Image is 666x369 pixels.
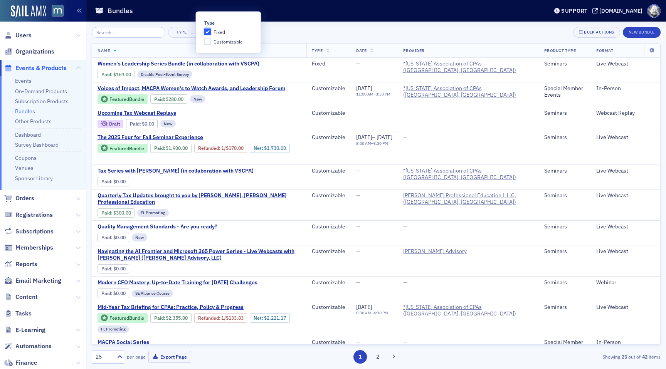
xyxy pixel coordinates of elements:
div: Refunded: 11 - $190000 [194,144,247,153]
span: — [356,279,360,286]
div: Bulk Actions [584,30,614,34]
div: Special Member Events [544,85,585,99]
span: — [356,109,360,116]
span: — [356,60,360,67]
a: Orders [4,194,34,203]
a: Paid [154,315,164,321]
span: $2,355.00 [166,315,188,321]
span: Product Type [544,48,576,53]
input: Customizable [204,38,211,45]
span: $0.00 [113,266,126,272]
a: Survey Dashboard [15,141,59,148]
a: Refunded [198,145,219,151]
div: Paid: 0 - $0 [126,119,158,128]
img: SailAMX [11,5,46,18]
time: 11:00 AM [356,91,373,97]
div: Customizable [312,192,345,199]
a: Reports [4,260,37,268]
a: Venues [15,164,34,171]
div: Customizable [312,134,345,141]
div: Featured Bundle [98,94,148,104]
span: [DATE] [356,85,372,92]
span: Orders [15,194,34,203]
span: — [356,339,360,346]
a: Upcoming Tax Webcast Replays [98,110,254,117]
img: SailAMX [52,5,64,17]
a: Voices of Impact, MACPA Women's to Watch Awards, and Leadership Forum [98,85,285,92]
span: [DATE] [356,304,372,310]
a: Registrations [4,211,53,219]
div: Live Webcast [596,60,655,67]
a: Paid [101,179,111,184]
a: Memberships [4,243,53,252]
div: Paid: 0 - $0 [98,233,129,242]
span: Email Marketing [15,277,61,285]
a: View Homepage [46,5,64,18]
span: Customizable [214,39,243,45]
span: *Maryland Association of CPAs (Timonium, MD) [403,168,533,181]
div: Paid: 2 - $30000 [98,208,135,218]
div: Paid: 0 - $0 [98,177,129,186]
span: Type [312,48,323,53]
div: Type [204,20,215,26]
div: Seminars [544,60,585,67]
span: Reports [15,260,37,268]
h1: Bundles [108,6,133,15]
span: Registrations [15,211,53,219]
button: Bulk Actions [573,27,620,38]
span: Peters Professional Education L.L.C. (Mechanicsville, VA) [403,192,533,206]
span: $1,730.00 [264,145,286,151]
span: Organizations [15,47,54,56]
a: New Bundle [623,28,661,35]
span: : [198,315,221,321]
div: Paid: 0 - $0 [98,288,129,298]
div: Live Webcast [596,192,655,199]
span: *Maryland Association of CPAs (Timonium, MD) [403,60,533,74]
time: 8:00 AM [356,141,371,146]
button: 2 [371,350,384,364]
span: — [403,134,407,141]
label: Fixed [204,29,243,35]
strong: 42 [641,353,649,360]
a: The 2025 Four for Fall Seminar Experience [98,134,301,141]
div: Seminars [544,248,585,255]
span: $300.00 [113,210,131,216]
div: In-Person [596,85,655,92]
a: Paid [130,121,140,127]
a: Automations [4,342,52,351]
div: New [190,95,205,103]
span: Fixed [214,29,225,35]
div: Special Member Events [544,339,585,352]
a: *[US_STATE] Association of CPAs ([GEOGRAPHIC_DATA], [GEOGRAPHIC_DATA]) [403,304,533,317]
div: 25 [96,353,113,361]
a: Paid [101,235,111,240]
div: Live Webcast [596,168,655,174]
div: Customizable [312,279,345,286]
a: Paid [101,266,111,272]
a: Dashboard [15,131,41,138]
span: Automations [15,342,52,351]
a: Refunded [198,315,219,321]
a: Paid [154,96,164,102]
div: Featured Bundle [109,97,144,101]
a: Bundles [15,108,35,115]
div: FL Promoting [137,209,169,217]
button: 1 [353,350,367,364]
div: Webcast Replay [596,110,655,117]
div: Customizable [312,223,345,230]
span: : [154,145,166,151]
div: Seminars [544,223,585,230]
div: Live Webcast [596,248,655,255]
a: Paid [154,145,164,151]
span: Memberships [15,243,53,252]
span: : [130,121,142,127]
div: Seminars [544,192,585,199]
span: $2,221.17 [264,315,286,321]
span: — [403,279,407,286]
div: Customizable [312,110,345,117]
span: Quarterly Tax Updates brought to you by David Peters, Peters Professional Education [98,192,301,206]
span: Date [356,48,367,53]
div: Live Webcast [596,304,655,311]
span: $0.00 [113,179,126,184]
